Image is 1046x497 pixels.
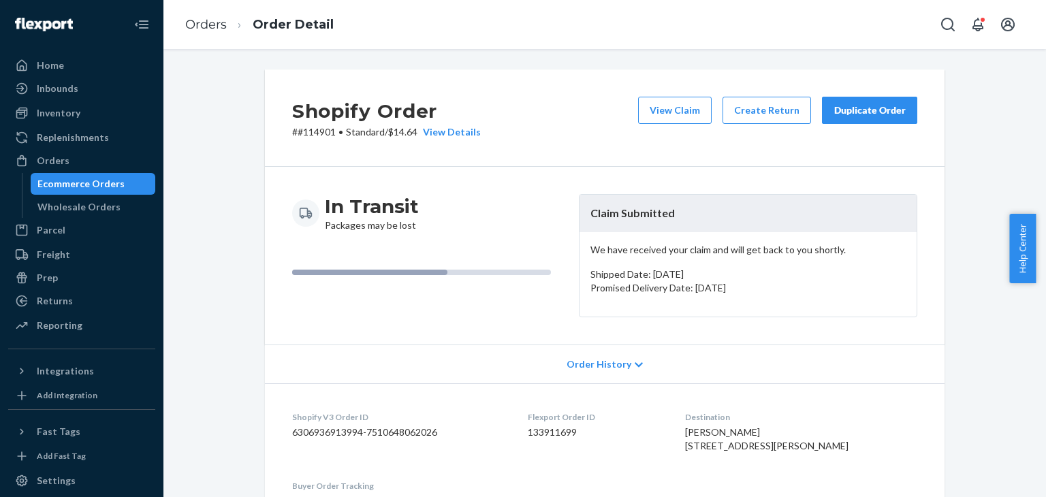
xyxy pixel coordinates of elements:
div: Freight [37,248,70,261]
a: Reporting [8,315,155,336]
p: Promised Delivery Date: [DATE] [590,281,906,295]
a: Home [8,54,155,76]
div: Home [37,59,64,72]
a: Settings [8,470,155,492]
a: Parcel [8,219,155,241]
header: Claim Submitted [580,195,917,232]
button: View Details [417,125,481,139]
button: Close Navigation [128,11,155,38]
a: Wholesale Orders [31,196,156,218]
div: Settings [37,474,76,487]
a: Ecommerce Orders [31,173,156,195]
dd: 6306936913994-7510648062026 [292,426,506,439]
p: Shipped Date: [DATE] [590,268,906,281]
button: Fast Tags [8,421,155,443]
a: Order Detail [253,17,334,32]
button: Create Return [723,97,811,124]
div: Integrations [37,364,94,378]
div: Ecommerce Orders [37,177,125,191]
button: Open account menu [994,11,1021,38]
button: Open notifications [964,11,992,38]
div: Returns [37,294,73,308]
div: Wholesale Orders [37,200,121,214]
span: • [338,126,343,138]
dd: 133911699 [528,426,664,439]
a: Prep [8,267,155,289]
div: Fast Tags [37,425,80,438]
a: Inventory [8,102,155,124]
div: Duplicate Order [834,103,906,117]
a: Freight [8,244,155,266]
button: Open Search Box [934,11,962,38]
div: Orders [37,154,69,167]
a: Add Integration [8,387,155,404]
h3: In Transit [325,194,419,219]
dt: Shopify V3 Order ID [292,411,506,423]
div: Packages may be lost [325,194,419,232]
a: Orders [8,150,155,172]
a: Returns [8,290,155,312]
ol: breadcrumbs [174,5,345,45]
span: Standard [346,126,385,138]
a: Replenishments [8,127,155,148]
h2: Shopify Order [292,97,481,125]
a: Orders [185,17,227,32]
button: Help Center [1009,214,1036,283]
dt: Destination [685,411,917,423]
dt: Flexport Order ID [528,411,664,423]
span: Order History [567,357,631,371]
button: Integrations [8,360,155,382]
div: Replenishments [37,131,109,144]
p: We have received your claim and will get back to you shortly. [590,243,906,257]
img: Flexport logo [15,18,73,31]
a: Inbounds [8,78,155,99]
div: Reporting [37,319,82,332]
button: View Claim [638,97,712,124]
dt: Buyer Order Tracking [292,480,506,492]
div: Inbounds [37,82,78,95]
span: [PERSON_NAME] [STREET_ADDRESS][PERSON_NAME] [685,426,849,451]
a: Add Fast Tag [8,448,155,464]
p: # #114901 / $14.64 [292,125,481,139]
div: Inventory [37,106,80,120]
div: Add Integration [37,389,97,401]
button: Duplicate Order [822,97,917,124]
div: Prep [37,271,58,285]
div: Add Fast Tag [37,450,86,462]
div: Parcel [37,223,65,237]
